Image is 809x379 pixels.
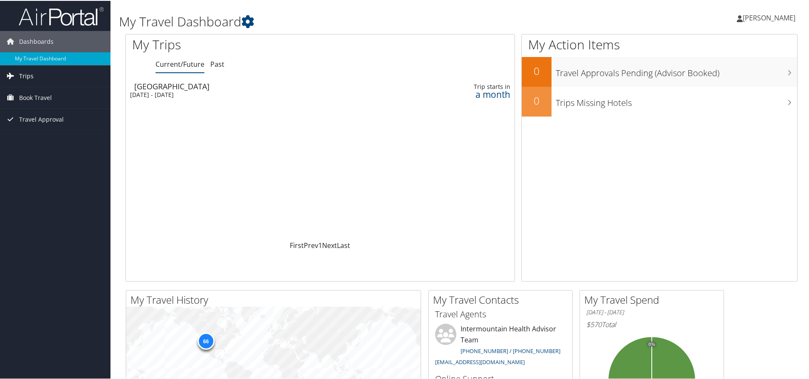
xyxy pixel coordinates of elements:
h1: My Trips [132,35,346,53]
a: [PHONE_NUMBER] / [PHONE_NUMBER] [461,346,560,354]
div: 66 [197,332,214,349]
h3: Travel Agents [435,308,566,319]
span: Trips [19,65,34,86]
a: [PERSON_NAME] [737,4,804,30]
div: a month [423,90,510,97]
h2: 0 [522,63,552,77]
a: 0Travel Approvals Pending (Advisor Booked) [522,56,797,86]
a: Prev [304,240,318,249]
h2: My Travel Contacts [433,292,572,306]
h1: My Travel Dashboard [119,12,576,30]
h3: Trips Missing Hotels [556,92,797,108]
h1: My Action Items [522,35,797,53]
li: Intermountain Health Advisor Team [431,323,570,368]
a: 1 [318,240,322,249]
a: Next [322,240,337,249]
a: Past [210,59,224,68]
tspan: 0% [648,341,655,346]
h2: 0 [522,93,552,107]
span: Travel Approval [19,108,64,129]
h2: My Travel Spend [584,292,724,306]
h6: Total [586,319,717,328]
span: Dashboards [19,30,54,51]
span: [PERSON_NAME] [743,12,795,22]
a: 0Trips Missing Hotels [522,86,797,116]
div: Trip starts in [423,82,510,90]
h6: [DATE] - [DATE] [586,308,717,316]
a: Last [337,240,350,249]
h3: Travel Approvals Pending (Advisor Booked) [556,62,797,78]
span: $570 [586,319,602,328]
span: Book Travel [19,86,52,108]
a: First [290,240,304,249]
h2: My Travel History [130,292,421,306]
div: [GEOGRAPHIC_DATA] [134,82,376,89]
img: airportal-logo.png [19,6,104,26]
a: Current/Future [156,59,204,68]
div: [DATE] - [DATE] [130,90,371,98]
a: [EMAIL_ADDRESS][DOMAIN_NAME] [435,357,525,365]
